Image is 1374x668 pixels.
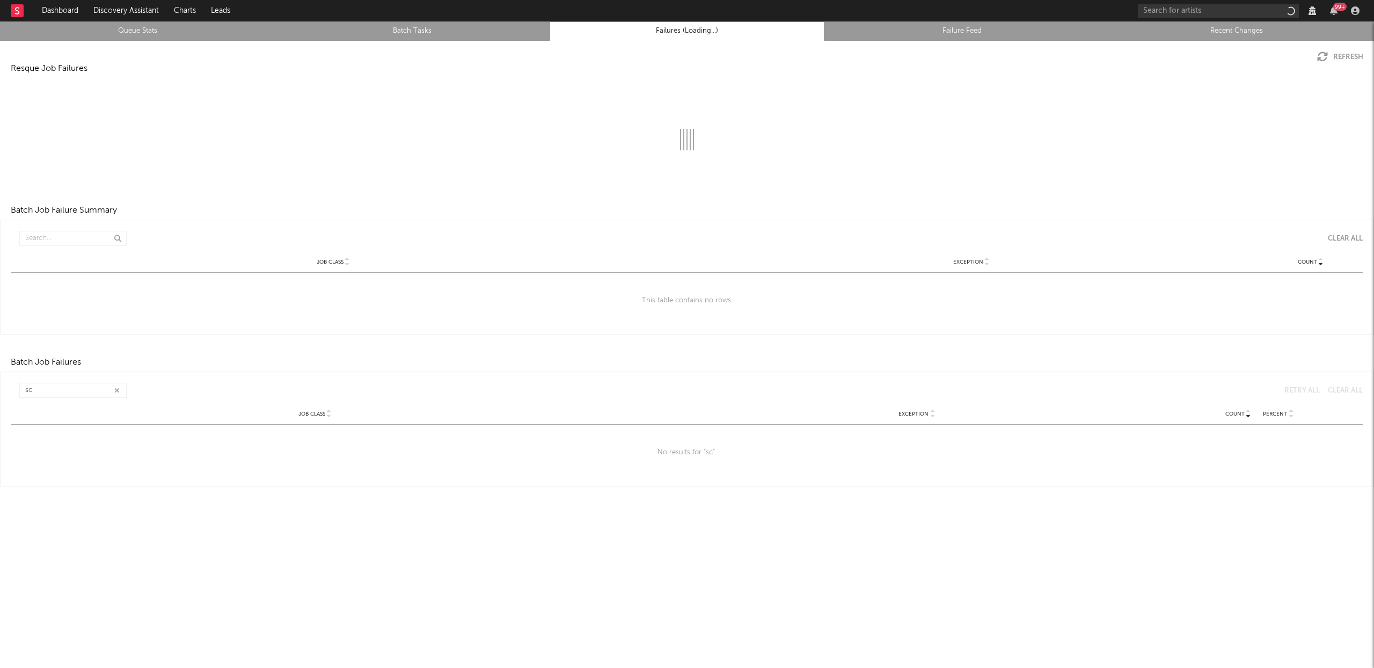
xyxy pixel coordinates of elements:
[898,411,929,417] span: Exception
[1333,3,1347,11] div: 99 +
[1276,387,1320,394] button: Retry All
[1328,387,1363,394] div: Clear All
[1330,6,1338,15] button: 99+
[1105,25,1368,38] a: Recent Changes
[281,25,544,38] a: Batch Tasks
[556,25,818,38] a: Failures (Loading...)
[298,411,325,417] span: Job Class
[19,231,127,246] input: Search...
[11,204,117,217] div: Batch Job Failure Summary
[1298,259,1317,265] span: Count
[11,356,81,369] div: Batch Job Failures
[1284,387,1320,394] div: Retry All
[11,62,87,75] div: Resque Job Failures
[830,25,1093,38] a: Failure Feed
[1320,387,1363,394] button: Clear All
[11,273,1363,329] div: This table contains no rows.
[1320,235,1363,242] button: Clear All
[1225,411,1245,417] span: Count
[953,259,983,265] span: Exception
[1328,235,1363,242] div: Clear All
[11,425,1363,481] div: No results for " sc ".
[317,259,343,265] span: Job Class
[1263,411,1287,417] span: Percent
[1138,4,1299,18] input: Search for artists
[6,25,269,38] a: Queue Stats
[19,383,127,398] input: Search...
[1317,52,1363,62] button: Refresh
